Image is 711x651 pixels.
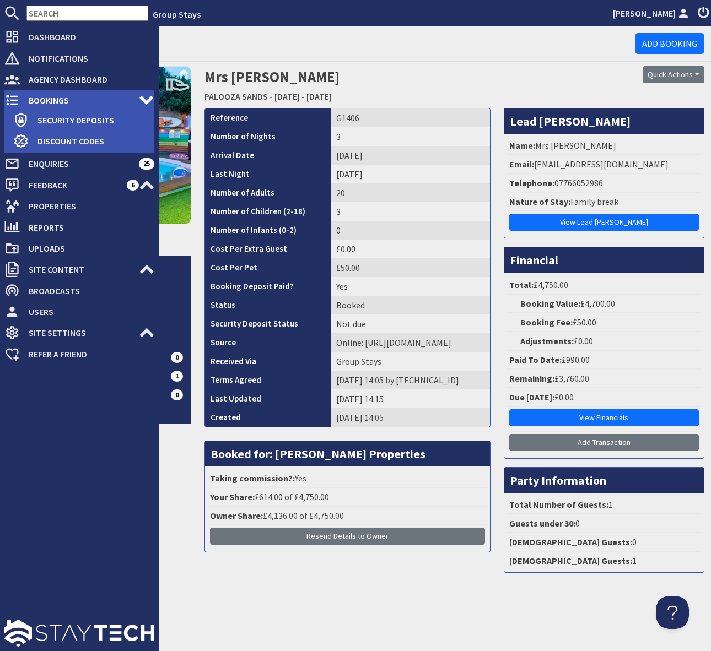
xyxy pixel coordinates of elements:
th: Received Via [205,352,331,371]
li: 0 [507,533,701,552]
th: Status [205,296,331,314]
li: £3,760.00 [507,370,701,388]
li: 1 [507,496,701,514]
h3: Financial [504,247,704,273]
iframe: Toggle Customer Support [656,596,689,629]
td: Not due [331,314,490,333]
a: PALOOZA SANDS [204,91,268,102]
td: Yes [331,277,490,296]
li: £990.00 [507,351,701,370]
a: Add Booking [635,33,704,54]
li: £4,750.00 [507,276,701,295]
strong: Adjustments: [520,335,574,346]
li: Yes [208,469,487,488]
span: Reports [20,219,154,236]
td: 3 [331,202,490,221]
strong: Paid To Date: [509,354,562,365]
th: Security Deposit Status [205,314,331,333]
th: Number of Nights [205,127,331,146]
a: [DATE] - [DATE] [274,91,332,102]
a: Notifications [4,50,154,67]
h3: Party Information [504,468,704,493]
span: Users [20,303,154,321]
span: 0 [171,352,183,363]
span: - [270,91,273,102]
span: Security Deposits [29,111,154,129]
td: [DATE] 14:05 by [TECHNICAL_ID] [331,371,490,389]
span: Notifications [20,50,154,67]
strong: Taking commission?: [210,473,295,484]
a: Feedback 6 [4,176,154,194]
a: Enquiries 25 [4,155,154,172]
strong: Booking Value: [520,298,580,309]
span: Site Settings [20,324,139,341]
strong: Nature of Stay: [509,196,570,207]
li: £50.00 [507,313,701,332]
strong: Your Share: [210,491,255,502]
li: [EMAIL_ADDRESS][DOMAIN_NAME] [507,155,701,174]
td: Booked [331,296,490,314]
li: 0 [507,514,701,533]
span: 1 [171,371,183,382]
a: Agency Dashboard [4,70,154,88]
strong: Name: [509,140,535,151]
span: Broadcasts [20,282,154,300]
input: SEARCH [26,6,148,21]
td: [DATE] [331,165,490,183]
a: Security Deposits [13,111,154,129]
strong: Total Number of Guests: [509,499,608,510]
a: Bookings [4,91,154,109]
td: [DATE] 14:15 [331,389,490,408]
td: £0.00 [331,240,490,258]
a: Broadcasts [4,282,154,300]
strong: Total: [509,279,534,290]
span: Properties [20,197,154,215]
td: G1406 [331,109,490,127]
a: Site Settings [4,324,154,341]
a: Dashboard [4,28,154,46]
td: 20 [331,183,490,202]
a: Site Content [4,261,154,278]
td: Online: https://www.google.com/ [331,333,490,352]
li: 1 [507,552,701,569]
a: Discount Codes [13,132,154,150]
strong: Telephone: [509,177,554,188]
li: Family break [507,193,701,211]
a: View Lead [PERSON_NAME] [509,214,699,231]
button: Resend Details to Owner [210,528,485,545]
th: Last Updated [205,389,331,408]
li: £4,136.00 of £4,750.00 [208,507,487,525]
span: Feedback [20,176,127,194]
h3: Booked for: [PERSON_NAME] Properties [205,441,490,466]
li: £614.00 of £4,750.00 [208,488,487,507]
span: 25 [139,158,154,169]
h2: Mrs [PERSON_NAME] [204,66,534,105]
td: [DATE] [331,146,490,165]
th: Booking Deposit Paid? [205,277,331,296]
th: Cost Per Extra Guest [205,240,331,258]
li: £4,700.00 [507,295,701,313]
i: Agreements were checked at the time of signing booking terms:<br>- I AGREE to let Sleeps12.com Li... [261,377,270,386]
td: 0 [331,221,490,240]
img: staytech_l_w-4e588a39d9fa60e82540d7cfac8cfe4b7147e857d3e8dbdfbd41c59d52db0ec4.svg [4,620,154,647]
strong: Due [DATE]: [509,392,554,403]
td: Group Stays [331,352,490,371]
th: Terms Agreed [205,371,331,389]
span: Agency Dashboard [20,70,154,88]
th: Reference [205,109,331,127]
td: £50.00 [331,258,490,277]
span: 0 [171,389,183,400]
a: Add Transaction [509,434,699,451]
strong: Email: [509,159,534,170]
th: Last Night [205,165,331,183]
span: Resend Details to Owner [306,531,389,541]
li: £0.00 [507,388,701,407]
li: Mrs [PERSON_NAME] [507,137,701,155]
li: 07766052986 [507,174,701,193]
span: 6 [127,180,139,191]
span: Dashboard [20,28,154,46]
a: Uploads [4,240,154,257]
th: Source [205,333,331,352]
td: 3 [331,127,490,146]
a: [PERSON_NAME] [613,7,691,20]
